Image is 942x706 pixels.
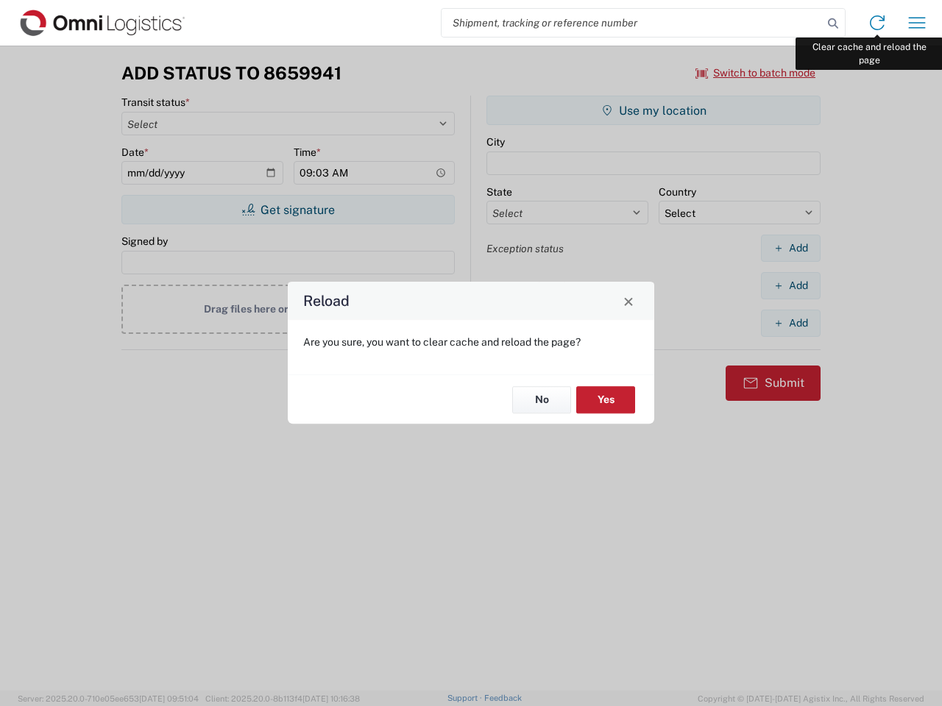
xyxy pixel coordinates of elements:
input: Shipment, tracking or reference number [442,9,823,37]
button: Yes [576,386,635,413]
p: Are you sure, you want to clear cache and reload the page? [303,335,639,349]
button: Close [618,290,639,311]
h4: Reload [303,290,350,312]
button: No [512,386,571,413]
